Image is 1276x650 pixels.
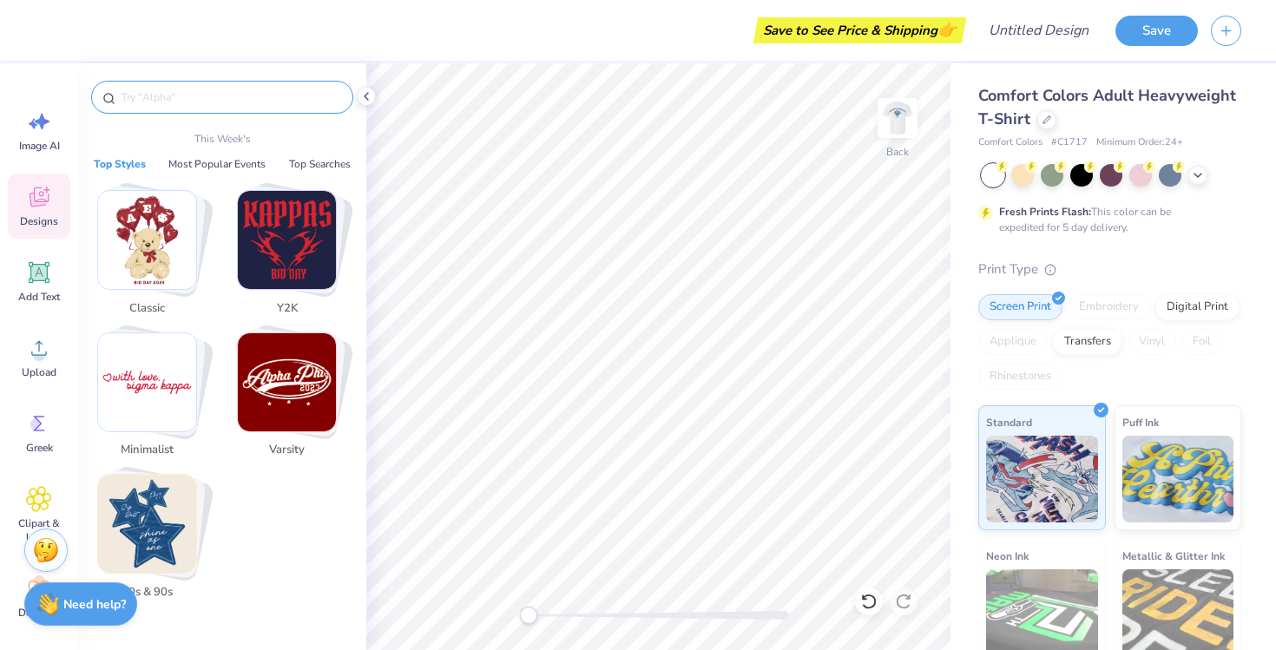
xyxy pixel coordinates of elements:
input: Try "Alpha" [120,89,342,106]
button: Save [1115,16,1198,46]
img: 80s & 90s [98,475,196,573]
button: Top Styles [89,155,151,173]
span: 80s & 90s [119,584,175,601]
div: Applique [978,329,1048,355]
img: Classic [98,191,196,289]
img: Y2K [238,191,336,289]
button: Top Searches [284,155,356,173]
span: Decorate [18,606,60,620]
div: Vinyl [1128,329,1176,355]
span: Clipart & logos [10,516,68,544]
div: Foil [1181,329,1222,355]
button: Most Popular Events [163,155,271,173]
div: Rhinestones [978,364,1062,390]
button: Stack Card Button 80s & 90s [87,474,218,607]
span: Varsity [259,442,315,459]
span: Minimum Order: 24 + [1096,135,1183,150]
span: Comfort Colors Adult Heavyweight T-Shirt [978,85,1236,129]
img: Varsity [238,333,336,431]
div: Accessibility label [520,607,537,624]
img: Minimalist [98,333,196,431]
button: Stack Card Button Varsity [227,332,358,466]
div: Back [886,144,909,160]
span: Designs [20,214,58,228]
span: Classic [119,300,175,318]
img: Standard [986,436,1098,522]
button: Stack Card Button Y2K [227,190,358,324]
span: Image AI [19,139,60,153]
span: Y2K [259,300,315,318]
button: Stack Card Button Classic [87,190,218,324]
strong: Fresh Prints Flash: [999,205,1091,219]
div: Screen Print [978,294,1062,320]
span: Standard [986,413,1032,431]
strong: Need help? [63,596,126,613]
p: This Week's [194,131,251,147]
span: Puff Ink [1122,413,1159,431]
div: Print Type [978,259,1241,279]
span: Metallic & Glitter Ink [1122,547,1225,565]
img: Back [880,101,915,135]
input: Untitled Design [975,13,1102,48]
span: 👉 [937,19,957,40]
span: Greek [26,441,53,455]
img: Puff Ink [1122,436,1234,522]
div: Digital Print [1155,294,1240,320]
button: Stack Card Button Minimalist [87,332,218,466]
div: Embroidery [1068,294,1150,320]
span: Comfort Colors [978,135,1043,150]
div: This color can be expedited for 5 day delivery. [999,204,1213,235]
span: # C1717 [1051,135,1088,150]
span: Neon Ink [986,547,1029,565]
span: Upload [22,365,56,379]
span: Add Text [18,290,60,304]
span: Minimalist [119,442,175,459]
div: Save to See Price & Shipping [758,17,962,43]
div: Transfers [1053,329,1122,355]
